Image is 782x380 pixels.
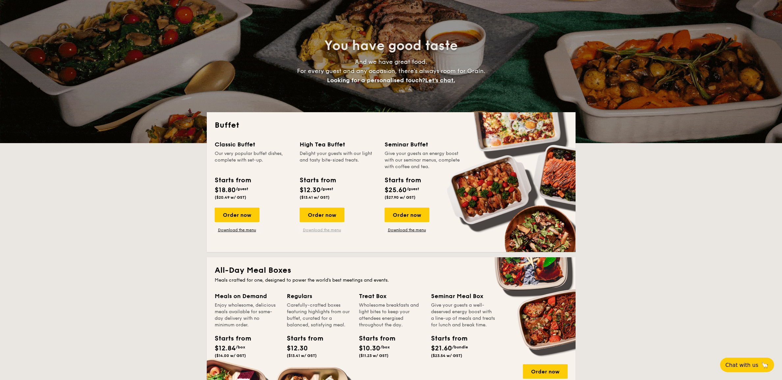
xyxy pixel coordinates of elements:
div: Wholesome breakfasts and light bites to keep your attendees energised throughout the day. [359,302,423,328]
span: ($14.00 w/ GST) [215,353,246,358]
span: /guest [321,187,333,191]
span: $12.84 [215,344,236,352]
span: ($27.90 w/ GST) [385,195,416,200]
div: Order now [385,208,429,222]
div: Delight your guests with our light and tasty bite-sized treats. [300,150,377,170]
div: Give your guests a well-deserved energy boost with a line-up of meals and treats for lunch and br... [431,302,495,328]
span: 🦙 [761,361,769,369]
div: Classic Buffet [215,140,292,149]
span: /guest [407,187,419,191]
div: Starts from [385,175,420,185]
div: Our very popular buffet dishes, complete with set-up. [215,150,292,170]
div: High Tea Buffet [300,140,377,149]
a: Download the menu [385,227,429,233]
span: ($13.41 w/ GST) [300,195,330,200]
span: ($23.54 w/ GST) [431,353,462,358]
span: You have good taste [324,38,458,54]
span: ($20.49 w/ GST) [215,195,246,200]
span: ($13.41 w/ GST) [287,353,317,358]
div: Give your guests an energy boost with our seminar menus, complete with coffee and tea. [385,150,462,170]
span: $12.30 [287,344,308,352]
div: Seminar Buffet [385,140,462,149]
div: Meals on Demand [215,291,279,301]
div: Carefully-crafted boxes featuring highlights from our buffet, curated for a balanced, satisfying ... [287,302,351,328]
span: /box [380,345,390,349]
div: Order now [215,208,259,222]
a: Download the menu [300,227,344,233]
span: ($11.23 w/ GST) [359,353,389,358]
span: $10.30 [359,344,380,352]
span: /guest [236,187,248,191]
div: Starts from [300,175,336,185]
div: Starts from [359,334,389,343]
div: Order now [300,208,344,222]
span: $12.30 [300,186,321,194]
div: Meals crafted for one, designed to power the world's best meetings and events. [215,277,568,284]
div: Regulars [287,291,351,301]
a: Download the menu [215,227,259,233]
div: Seminar Meal Box [431,291,495,301]
span: $21.60 [431,344,452,352]
span: Looking for a personalised touch? [327,77,425,84]
button: Chat with us🦙 [720,358,774,372]
h2: All-Day Meal Boxes [215,265,568,276]
span: Chat with us [725,362,758,368]
div: Starts from [215,334,244,343]
span: And we have great food. For every guest and any occasion, there’s always room for Grain. [297,58,485,84]
div: Order now [523,364,568,379]
div: Starts from [215,175,251,185]
span: /box [236,345,245,349]
div: Treat Box [359,291,423,301]
span: $25.60 [385,186,407,194]
span: $18.80 [215,186,236,194]
div: Enjoy wholesome, delicious meals available for same-day delivery with no minimum order. [215,302,279,328]
span: /bundle [452,345,468,349]
h2: Buffet [215,120,568,131]
span: Let's chat. [425,77,455,84]
div: Starts from [287,334,316,343]
div: Starts from [431,334,461,343]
